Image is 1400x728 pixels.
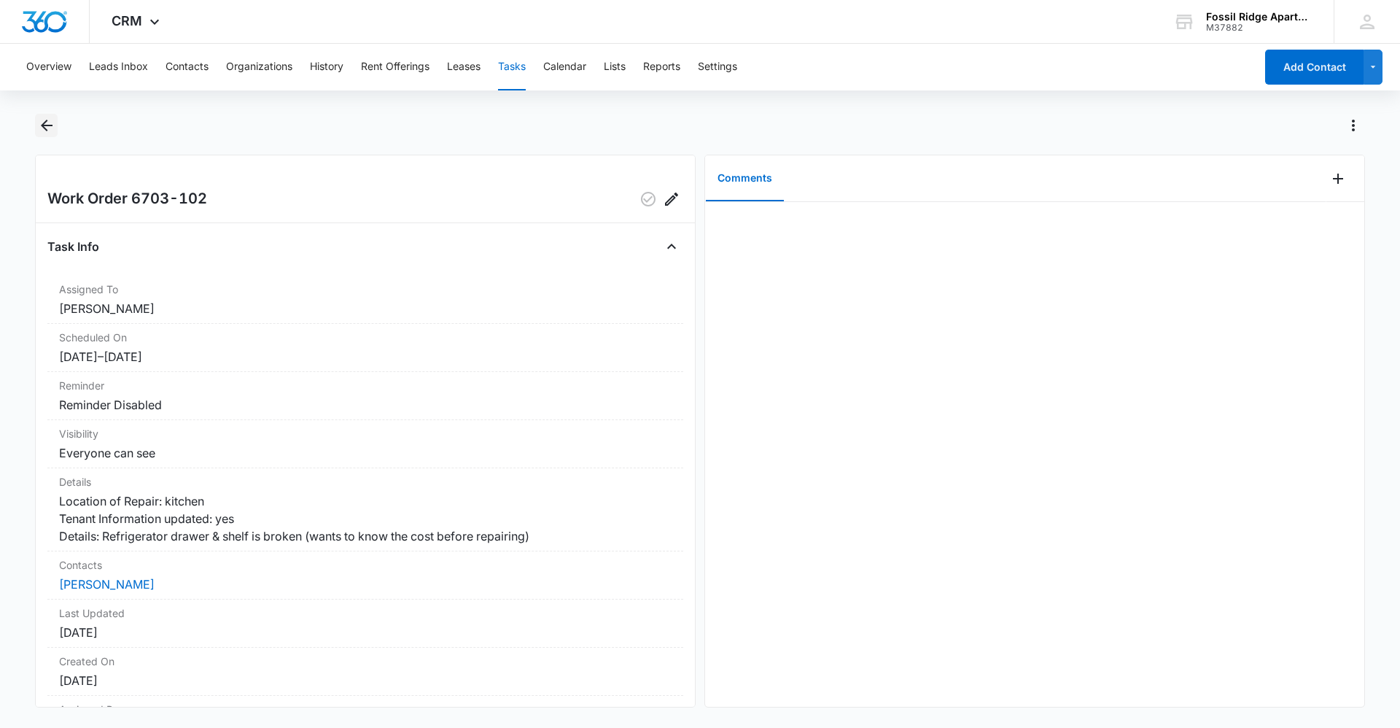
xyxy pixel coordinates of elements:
[698,44,737,90] button: Settings
[47,648,683,696] div: Created On[DATE]
[643,44,680,90] button: Reports
[47,551,683,600] div: Contacts[PERSON_NAME]
[47,600,683,648] div: Last Updated[DATE]
[660,187,683,211] button: Edit
[112,13,142,28] span: CRM
[59,654,672,669] dt: Created On
[310,44,343,90] button: History
[1326,167,1350,190] button: Add Comment
[47,324,683,372] div: Scheduled On[DATE]–[DATE]
[166,44,209,90] button: Contacts
[706,156,784,201] button: Comments
[59,300,672,317] dd: [PERSON_NAME]
[59,474,672,489] dt: Details
[47,420,683,468] div: VisibilityEveryone can see
[1265,50,1364,85] button: Add Contact
[47,187,207,211] h2: Work Order 6703-102
[59,557,672,573] dt: Contacts
[47,372,683,420] div: ReminderReminder Disabled
[26,44,71,90] button: Overview
[1342,114,1365,137] button: Actions
[604,44,626,90] button: Lists
[59,577,155,592] a: [PERSON_NAME]
[47,468,683,551] div: DetailsLocation of Repair: kitchen Tenant Information updated: yes Details: Refrigerator drawer &...
[59,282,672,297] dt: Assigned To
[89,44,148,90] button: Leads Inbox
[59,330,672,345] dt: Scheduled On
[1206,11,1312,23] div: account name
[59,492,672,545] dd: Location of Repair: kitchen Tenant Information updated: yes Details: Refrigerator drawer & shelf ...
[59,624,672,641] dd: [DATE]
[1206,23,1312,33] div: account id
[447,44,481,90] button: Leases
[59,378,672,393] dt: Reminder
[660,235,683,258] button: Close
[59,444,672,462] dd: Everyone can see
[35,114,58,137] button: Back
[47,238,99,255] h4: Task Info
[59,605,672,621] dt: Last Updated
[59,672,672,689] dd: [DATE]
[59,348,672,365] dd: [DATE] – [DATE]
[59,426,672,441] dt: Visibility
[543,44,586,90] button: Calendar
[361,44,429,90] button: Rent Offerings
[47,276,683,324] div: Assigned To[PERSON_NAME]
[59,396,672,414] dd: Reminder Disabled
[498,44,526,90] button: Tasks
[59,702,672,717] dt: Assigned By
[226,44,292,90] button: Organizations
